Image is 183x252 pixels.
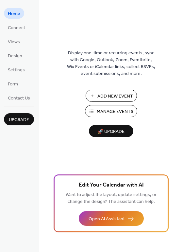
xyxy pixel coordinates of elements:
[4,8,24,19] a: Home
[8,67,25,74] span: Settings
[4,113,34,125] button: Upgrade
[8,39,20,45] span: Views
[8,95,30,102] span: Contact Us
[79,211,144,226] button: Open AI Assistant
[4,78,22,89] a: Form
[86,90,137,102] button: Add New Event
[66,190,157,206] span: Want to adjust the layout, update settings, or change the design? The assistant can help.
[93,127,129,136] span: 🚀 Upgrade
[89,125,133,137] button: 🚀 Upgrade
[8,10,20,17] span: Home
[8,81,18,88] span: Form
[4,92,34,103] a: Contact Us
[8,53,22,60] span: Design
[4,64,29,75] a: Settings
[85,105,137,117] button: Manage Events
[4,22,29,33] a: Connect
[89,216,125,223] span: Open AI Assistant
[4,50,26,61] a: Design
[97,93,133,100] span: Add New Event
[97,108,133,115] span: Manage Events
[79,181,144,190] span: Edit Your Calendar with AI
[4,36,24,47] a: Views
[9,117,29,123] span: Upgrade
[67,50,155,77] span: Display one-time or recurring events, sync with Google, Outlook, Zoom, Eventbrite, Wix Events or ...
[8,25,25,31] span: Connect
